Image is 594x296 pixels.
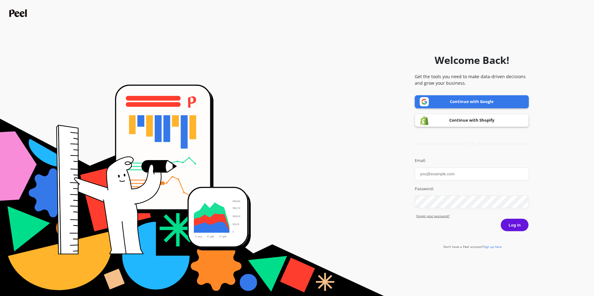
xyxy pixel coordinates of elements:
[415,186,529,192] label: Password:
[420,97,429,106] img: Google logo
[443,244,502,249] a: Don't have a Peel account?Sign up here
[9,9,29,17] img: Peel
[416,214,529,218] a: Forgot yout password?
[415,73,529,86] p: Get the tools you need to make data-driven decisions and grow your business.
[483,244,502,249] span: Sign up here
[415,168,529,180] input: you@example.com
[415,141,529,146] div: or
[435,53,509,68] h1: Welcome Back!
[415,158,529,164] label: Email:
[420,116,429,125] img: Shopify logo
[415,95,529,108] a: Continue with Google
[500,218,529,231] button: Log in
[415,114,529,127] a: Continue with Shopify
